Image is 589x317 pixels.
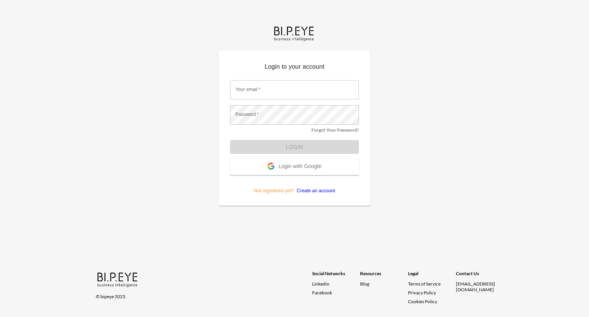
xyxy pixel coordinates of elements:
div: [EMAIL_ADDRESS][DOMAIN_NAME] [456,281,504,292]
p: Login to your account [230,62,359,74]
a: Facebook [312,290,360,296]
img: bipeye-logo [96,271,140,288]
div: Resources [360,271,408,281]
a: Linkedin [312,281,360,287]
a: Cookies Policy [408,299,437,304]
div: Legal [408,271,456,281]
span: Linkedin [312,281,329,287]
span: Facebook [312,290,332,296]
img: bipeye-logo [273,25,316,42]
a: Privacy Policy [408,290,436,296]
a: Forgot Your Password? [311,127,359,133]
a: Blog [360,281,369,287]
a: Create an account [294,188,335,193]
span: Login with Google [278,163,321,171]
p: Not registered yet? [230,175,359,194]
div: Contact Us [456,271,504,281]
a: Terms of Service [408,281,453,287]
div: Social Networks [312,271,360,281]
div: © bipeye 2025. [96,289,301,299]
button: Login with Google [230,158,359,175]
